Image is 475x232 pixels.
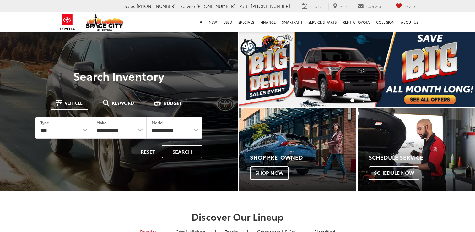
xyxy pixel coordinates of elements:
span: Service [310,4,322,9]
h4: Schedule Service [369,154,475,161]
a: Specials [235,12,257,32]
a: Collision [373,12,398,32]
a: Contact [353,3,386,10]
span: Schedule Now [369,166,419,180]
span: Saved [405,4,415,9]
label: Type [40,120,49,125]
span: [PHONE_NUMBER] [137,3,176,9]
button: Search [162,145,202,158]
a: Map [328,3,351,10]
a: Used [220,12,235,32]
button: Reset [135,145,160,158]
span: Keyword [112,101,134,105]
label: Make [96,120,106,125]
span: Parts [239,3,250,9]
a: My Saved Vehicles [391,3,420,10]
span: [PHONE_NUMBER] [251,3,290,9]
a: Finance [257,12,279,32]
a: SmartPath [279,12,305,32]
a: New [206,12,220,32]
a: Rent a Toyota [340,12,373,32]
span: Contact [366,4,381,9]
img: Toyota [56,12,79,33]
a: Shop Pre-Owned Shop Now [239,108,356,191]
div: Toyota [239,108,356,191]
a: Service [297,3,327,10]
h3: Search Inventory [26,69,211,82]
a: Home [196,12,206,32]
span: Map [340,4,347,9]
span: [PHONE_NUMBER] [196,3,235,9]
h4: Shop Pre-Owned [250,154,356,161]
div: Toyota [358,108,475,191]
a: About Us [398,12,421,32]
li: Go to slide number 1. [350,98,354,102]
button: Click to view next picture. [440,44,475,95]
label: Model [152,120,164,125]
span: Vehicle [65,101,83,105]
span: Service [180,3,195,9]
span: Sales [124,3,135,9]
img: Space City Toyota [86,14,123,31]
span: Shop Now [250,166,289,180]
a: Schedule Service Schedule Now [358,108,475,191]
h2: Discover Our Lineup [16,211,459,222]
li: Go to slide number 2. [360,98,364,102]
a: Service & Parts [305,12,340,32]
button: Click to view previous picture. [239,44,274,95]
span: Budget [164,101,182,105]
